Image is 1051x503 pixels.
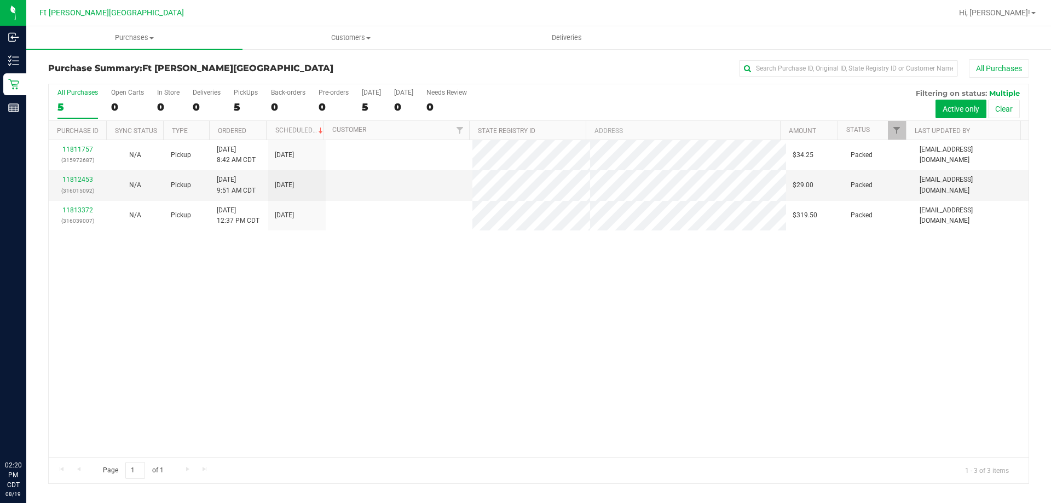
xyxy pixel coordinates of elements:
p: 08/19 [5,490,21,498]
div: 0 [193,101,221,113]
a: Status [846,126,870,134]
span: Ft [PERSON_NAME][GEOGRAPHIC_DATA] [142,63,333,73]
button: Clear [988,100,1020,118]
button: N/A [129,150,141,160]
div: Open Carts [111,89,144,96]
inline-svg: Reports [8,102,19,113]
input: Search Purchase ID, Original ID, State Registry ID or Customer Name... [739,60,958,77]
div: Back-orders [271,89,305,96]
span: Not Applicable [129,181,141,189]
div: PickUps [234,89,258,96]
span: Packed [851,210,873,221]
button: N/A [129,210,141,221]
a: Customer [332,126,366,134]
p: (316039007) [55,216,100,226]
span: Packed [851,150,873,160]
iframe: Resource center [11,415,44,448]
inline-svg: Inventory [8,55,19,66]
a: Scheduled [275,126,325,134]
span: Pickup [171,180,191,190]
span: Not Applicable [129,211,141,219]
a: Sync Status [115,127,157,135]
span: [DATE] 12:37 PM CDT [217,205,259,226]
a: Filter [888,121,906,140]
a: 11813372 [62,206,93,214]
th: Address [586,121,780,140]
div: 0 [271,101,305,113]
div: 5 [362,101,381,113]
span: Purchases [26,33,242,43]
p: (315972687) [55,155,100,165]
span: Pickup [171,150,191,160]
inline-svg: Inbound [8,32,19,43]
span: Filtering on status: [916,89,987,97]
a: Purchases [26,26,242,49]
div: All Purchases [57,89,98,96]
span: 1 - 3 of 3 items [956,462,1018,478]
p: (316015092) [55,186,100,196]
div: Deliveries [193,89,221,96]
span: Customers [243,33,458,43]
a: Ordered [218,127,246,135]
iframe: Resource center unread badge [32,414,45,427]
a: Amount [789,127,816,135]
div: 5 [234,101,258,113]
span: Not Applicable [129,151,141,159]
button: All Purchases [969,59,1029,78]
span: Packed [851,180,873,190]
div: [DATE] [394,89,413,96]
div: Needs Review [426,89,467,96]
p: 02:20 PM CDT [5,460,21,490]
div: 5 [57,101,98,113]
a: Deliveries [459,26,675,49]
span: [DATE] 8:42 AM CDT [217,144,256,165]
span: Page of 1 [94,462,172,479]
div: 0 [394,101,413,113]
span: Ft [PERSON_NAME][GEOGRAPHIC_DATA] [39,8,184,18]
inline-svg: Retail [8,79,19,90]
a: State Registry ID [478,127,535,135]
a: Purchase ID [57,127,99,135]
div: 0 [111,101,144,113]
span: [EMAIL_ADDRESS][DOMAIN_NAME] [920,175,1022,195]
a: Customers [242,26,459,49]
span: $29.00 [793,180,813,190]
div: In Store [157,89,180,96]
h3: Purchase Summary: [48,63,375,73]
div: Pre-orders [319,89,349,96]
div: 0 [426,101,467,113]
span: Deliveries [537,33,597,43]
span: [EMAIL_ADDRESS][DOMAIN_NAME] [920,205,1022,226]
button: Active only [935,100,986,118]
span: Multiple [989,89,1020,97]
div: 0 [157,101,180,113]
span: [DATE] [275,180,294,190]
a: Type [172,127,188,135]
a: Last Updated By [915,127,970,135]
button: N/A [129,180,141,190]
span: Pickup [171,210,191,221]
a: 11812453 [62,176,93,183]
span: Hi, [PERSON_NAME]! [959,8,1030,17]
span: $34.25 [793,150,813,160]
a: Filter [451,121,469,140]
div: [DATE] [362,89,381,96]
span: [DATE] 9:51 AM CDT [217,175,256,195]
span: $319.50 [793,210,817,221]
span: [DATE] [275,210,294,221]
span: [EMAIL_ADDRESS][DOMAIN_NAME] [920,144,1022,165]
input: 1 [125,462,145,479]
span: [DATE] [275,150,294,160]
a: 11811757 [62,146,93,153]
div: 0 [319,101,349,113]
